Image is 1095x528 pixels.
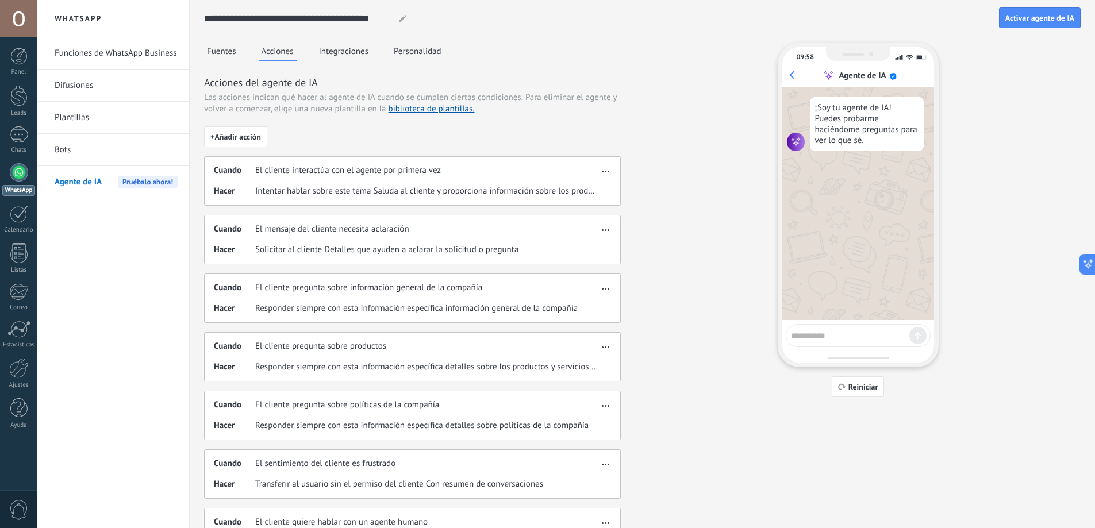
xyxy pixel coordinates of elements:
[214,165,255,176] span: Cuando
[204,92,617,114] span: Para eliminar el agente y volver a comenzar, elige una nueva plantilla en la
[214,282,255,294] span: Cuando
[316,43,372,60] button: Integraciones
[255,420,589,431] span: Responder siempre con esta información específica detalles sobre políticas de la compañía
[255,282,482,294] span: El cliente pregunta sobre información general de la compañía
[2,185,35,196] div: WhatsApp
[2,341,36,349] div: Estadísticas
[2,381,36,389] div: Ajustes
[255,244,518,256] span: Solicitar al cliente Detalles que ayuden a aclarar la solicitud o pregunta
[797,53,814,61] div: 09:58
[810,97,924,151] div: ¡Soy tu agente de IA! Puedes probarme haciéndome preguntas para ver lo que sé.
[214,361,255,373] span: Hacer
[1005,14,1074,22] span: Activar agente de IA
[391,43,444,60] button: Personalidad
[214,244,255,256] span: Hacer
[2,304,36,311] div: Correo
[204,126,267,147] button: +Añadir acción
[214,303,255,314] span: Hacer
[839,70,886,81] div: Agente de IA
[2,226,36,234] div: Calendario
[37,102,189,134] li: Plantillas
[55,37,178,70] a: Funciones de WhatsApp Business
[255,223,409,235] span: El mensaje del cliente necesita aclaración
[55,134,178,166] a: Bots
[255,458,395,469] span: El sentimiento del cliente es frustrado
[210,133,261,141] span: + Añadir acción
[255,399,439,411] span: El cliente pregunta sobre políticas de la compañía
[2,147,36,154] div: Chats
[204,92,523,103] span: Las acciones indican qué hacer al agente de IA cuando se cumplen ciertas condiciones.
[999,7,1081,28] button: Activar agente de IA
[204,75,621,90] h3: Acciones del agente de IA
[255,479,543,490] span: Transferir al usuario sin el permiso del cliente Con resumen de conversaciones
[214,458,255,469] span: Cuando
[214,517,255,528] span: Cuando
[2,68,36,76] div: Panel
[55,102,178,134] a: Plantillas
[2,422,36,429] div: Ayuda
[214,223,255,235] span: Cuando
[255,361,598,373] span: Responder siempre con esta información específica detalles sobre los productos y servicios releva...
[55,166,102,198] span: Agente de IA
[832,376,885,397] button: Reiniciar
[255,303,578,314] span: Responder siempre con esta información específica información general de la compañía
[2,267,36,274] div: Listas
[37,134,189,166] li: Bots
[37,70,189,102] li: Difusiones
[118,176,178,188] span: Pruébalo ahora!
[37,166,189,198] li: Agente de IA
[255,165,441,176] span: El cliente interactúa con el agente por primera vez
[787,133,805,151] img: agent icon
[259,43,297,61] button: Acciones
[204,43,239,60] button: Fuentes
[389,103,475,114] a: biblioteca de plantillas.
[255,186,598,197] span: Intentar hablar sobre este tema Saluda al cliente y proporciona información sobre los productos y...
[2,110,36,117] div: Leads
[255,517,428,528] span: El cliente quiere hablar con un agente humano
[55,70,178,102] a: Difusiones
[848,383,878,391] span: Reiniciar
[37,37,189,70] li: Funciones de WhatsApp Business
[214,420,255,431] span: Hacer
[255,341,386,352] span: El cliente pregunta sobre productos
[55,166,178,198] a: Agente de IAPruébalo ahora!
[214,399,255,411] span: Cuando
[214,341,255,352] span: Cuando
[214,186,255,197] span: Hacer
[214,479,255,490] span: Hacer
